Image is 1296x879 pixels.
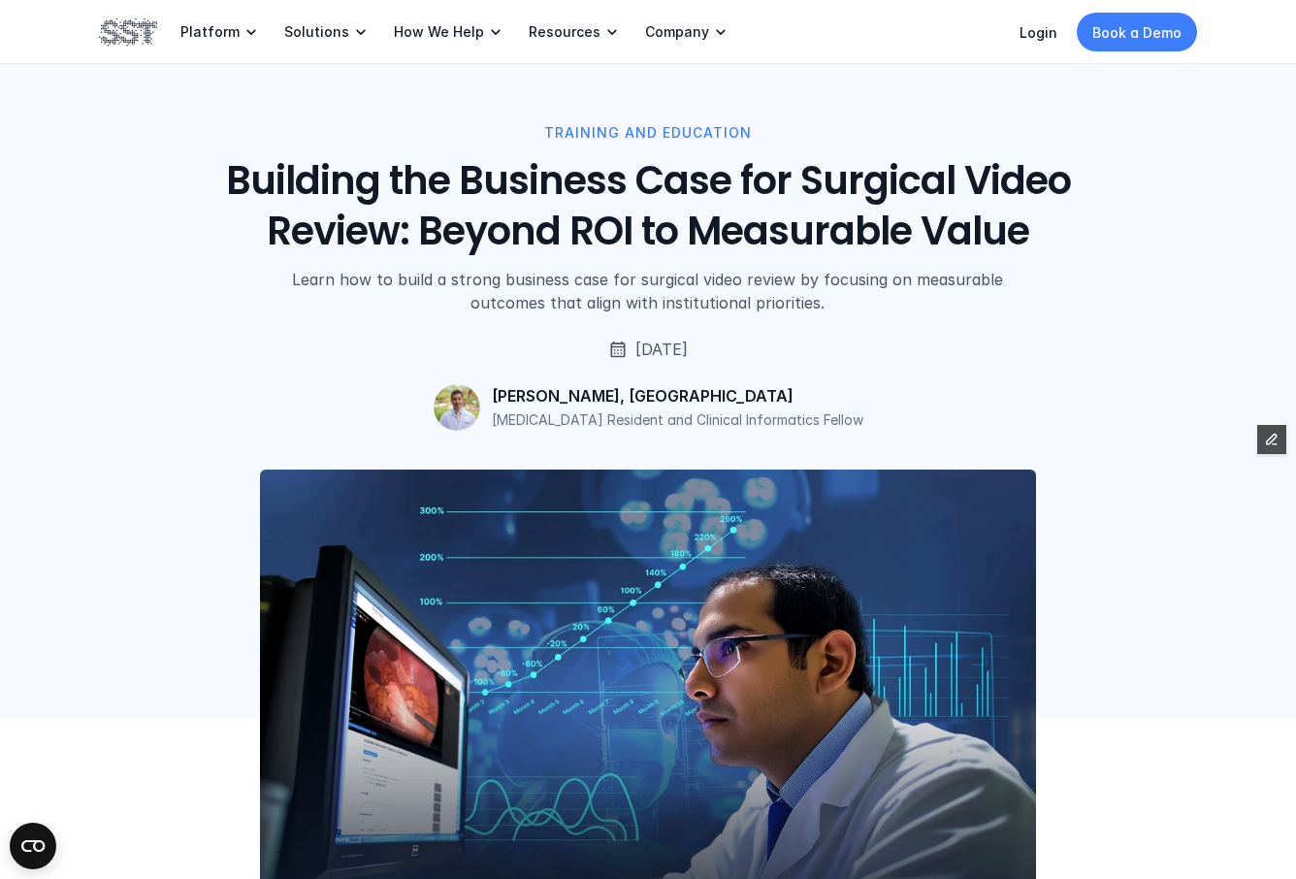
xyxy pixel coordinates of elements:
[1020,24,1057,41] a: Login
[1092,22,1182,43] p: Book a Demo
[10,823,56,869] button: Open CMP widget
[264,268,1032,314] p: Learn how to build a strong business case for surgical video review by focusing on measurable out...
[434,384,480,431] img: Joshua Villarreal, MD headshot
[492,386,794,407] p: [PERSON_NAME], [GEOGRAPHIC_DATA]
[1077,13,1197,51] a: Book a Demo
[99,16,157,49] img: SST logo
[492,409,863,430] p: [MEDICAL_DATA] Resident and Clinical Informatics Fellow
[635,338,688,361] p: [DATE]
[180,23,240,41] p: Platform
[529,23,600,41] p: Resources
[645,23,709,41] p: Company
[544,122,752,144] p: TRAINING AND EDUCATION
[284,23,349,41] p: Solutions
[394,23,484,41] p: How We Help
[1257,425,1286,454] button: Edit Framer Content
[209,155,1087,256] h1: Building the Business Case for Surgical Video Review: Beyond ROI to Measurable Value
